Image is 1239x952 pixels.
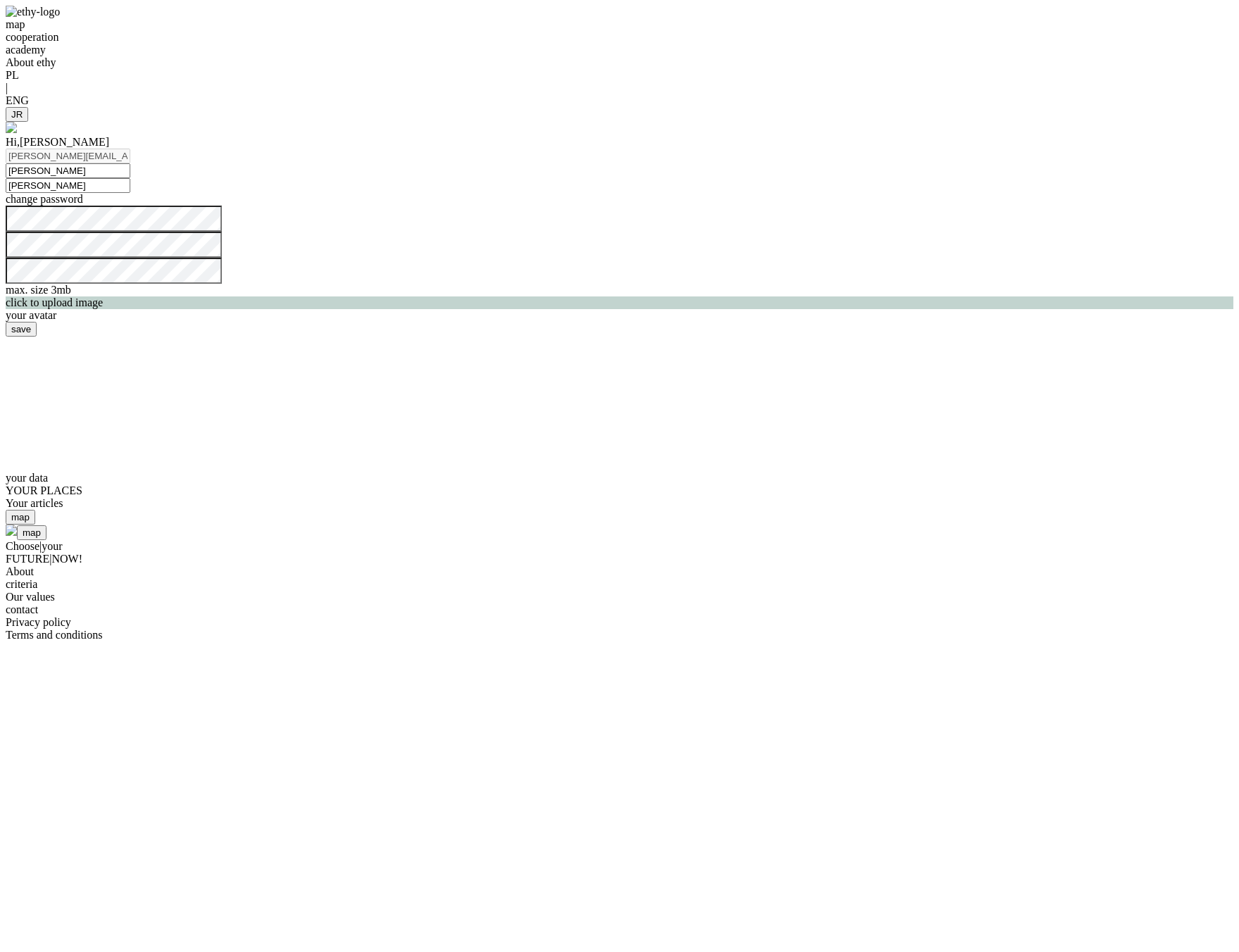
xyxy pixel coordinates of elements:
div: YOUR PLACES [6,484,1233,497]
span: Hi, [6,136,20,148]
div: Terms and conditions [6,629,1233,641]
span: ! [79,553,82,565]
input: e-mail [6,149,130,163]
span: FUTURE [6,553,49,565]
div: Privacy policy [6,616,1233,629]
div: your data [6,472,1233,484]
button: map [6,510,35,525]
div: contact [6,603,1233,616]
span: | [39,540,42,552]
div: click to upload image [6,296,1233,309]
button: JR [6,107,28,122]
div: About [6,565,1233,578]
div: cooperation [6,31,1233,44]
button: save [6,322,37,337]
span: [PERSON_NAME] [20,136,109,148]
span: NOW [51,553,78,565]
div: criteria [6,578,1233,591]
img: ethy-logo [6,6,60,18]
div: change password [6,193,1233,206]
img: logo3.png [6,525,17,536]
div: Your articles [6,497,1233,510]
img: logo_e.png [6,122,17,133]
input: last name [6,178,130,193]
button: map [17,525,46,540]
span: Choose [6,540,39,552]
span: | [49,553,51,565]
div: academy [6,44,1233,56]
div: max. size 3mb [6,284,1233,296]
div: ENG [6,94,1233,107]
span: your [42,540,62,552]
div: Our values [6,591,1233,603]
div: map [6,18,1233,31]
input: first name [6,163,130,178]
div: About ethy [6,56,1233,69]
div: your avatar [6,309,1233,322]
div: PL [6,69,1233,82]
div: | [6,82,1233,94]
